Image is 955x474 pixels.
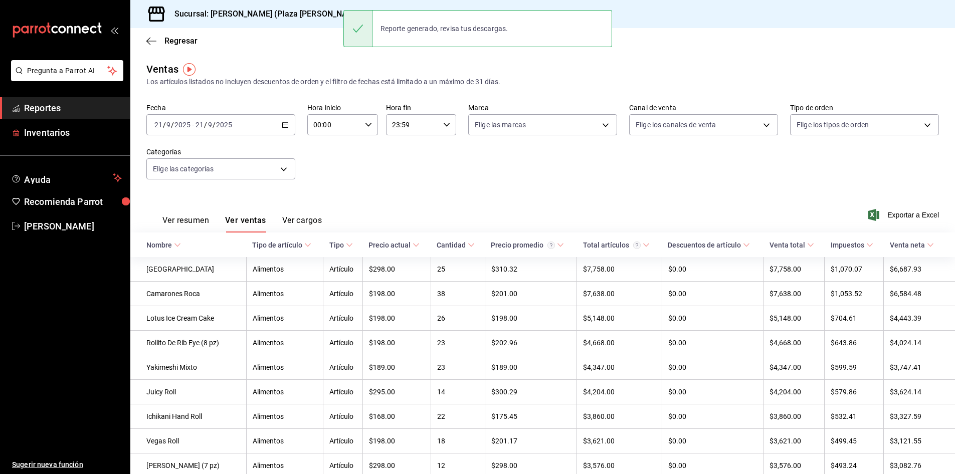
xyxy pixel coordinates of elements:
[12,459,122,470] span: Sugerir nueva función
[485,331,577,355] td: $202.96
[577,282,662,306] td: $7,638.00
[368,241,420,249] span: Precio actual
[362,306,431,331] td: $198.00
[130,355,246,380] td: Yakimeshi Mixto
[323,331,363,355] td: Artículo
[485,257,577,282] td: $310.32
[790,104,939,111] label: Tipo de orden
[130,331,246,355] td: Rollito De Rib Eye (8 pz)
[146,62,178,77] div: Ventas
[216,121,233,129] input: ----
[770,241,805,249] div: Venta total
[130,380,246,404] td: Juicy Roll
[246,257,323,282] td: Alimentos
[431,380,485,404] td: 14
[431,257,485,282] td: 25
[307,104,378,111] label: Hora inicio
[130,429,246,453] td: Vegas Roll
[166,121,171,129] input: --
[437,241,466,249] div: Cantidad
[24,195,122,208] span: Recomienda Parrot
[890,241,934,249] span: Venta neta
[437,241,475,249] span: Cantidad
[431,355,485,380] td: 23
[24,172,109,184] span: Ayuda
[323,429,363,453] td: Artículo
[164,36,198,46] span: Regresar
[763,380,825,404] td: $4,204.00
[662,257,763,282] td: $0.00
[825,306,884,331] td: $704.61
[323,282,363,306] td: Artículo
[208,121,213,129] input: --
[577,380,662,404] td: $4,204.00
[24,219,122,233] span: [PERSON_NAME]
[431,282,485,306] td: 38
[146,241,181,249] span: Nombre
[831,241,864,249] div: Impuestos
[368,241,411,249] div: Precio actual
[825,429,884,453] td: $499.45
[763,355,825,380] td: $4,347.00
[362,331,431,355] td: $198.00
[890,241,925,249] div: Venta neta
[192,121,194,129] span: -
[825,282,884,306] td: $1,053.52
[27,66,108,76] span: Pregunta a Parrot AI
[763,257,825,282] td: $7,758.00
[763,331,825,355] td: $4,668.00
[162,215,322,232] div: navigation tabs
[146,148,295,155] label: Categorías
[485,355,577,380] td: $189.00
[825,331,884,355] td: $643.86
[491,241,564,249] span: Precio promedio
[431,306,485,331] td: 26
[323,306,363,331] td: Artículo
[485,306,577,331] td: $198.00
[163,121,166,129] span: /
[362,429,431,453] td: $198.00
[662,429,763,453] td: $0.00
[130,306,246,331] td: Lotus Ice Cream Cake
[153,164,214,174] span: Elige las categorías
[246,355,323,380] td: Alimentos
[24,101,122,115] span: Reportes
[485,429,577,453] td: $201.17
[110,26,118,34] button: open_drawer_menu
[7,73,123,83] a: Pregunta a Parrot AI
[162,215,209,232] button: Ver resumen
[166,8,364,20] h3: Sucursal: [PERSON_NAME] (Plaza [PERSON_NAME])
[323,355,363,380] td: Artículo
[485,404,577,429] td: $175.45
[825,355,884,380] td: $599.59
[24,126,122,139] span: Inventarios
[171,121,174,129] span: /
[362,380,431,404] td: $295.00
[662,355,763,380] td: $0.00
[362,355,431,380] td: $189.00
[825,380,884,404] td: $579.86
[204,121,207,129] span: /
[831,241,873,249] span: Impuestos
[146,36,198,46] button: Regresar
[629,104,778,111] label: Canal de venta
[431,331,485,355] td: 23
[154,121,163,129] input: --
[146,241,172,249] div: Nombre
[362,282,431,306] td: $198.00
[475,120,526,130] span: Elige las marcas
[577,355,662,380] td: $4,347.00
[577,429,662,453] td: $3,621.00
[323,257,363,282] td: Artículo
[183,63,196,76] img: Tooltip marker
[636,120,716,130] span: Elige los canales de venta
[246,429,323,453] td: Alimentos
[323,380,363,404] td: Artículo
[668,241,750,249] span: Descuentos de artículo
[668,241,741,249] div: Descuentos de artículo
[870,209,939,221] button: Exportar a Excel
[329,241,344,249] div: Tipo
[770,241,814,249] span: Venta total
[195,121,204,129] input: --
